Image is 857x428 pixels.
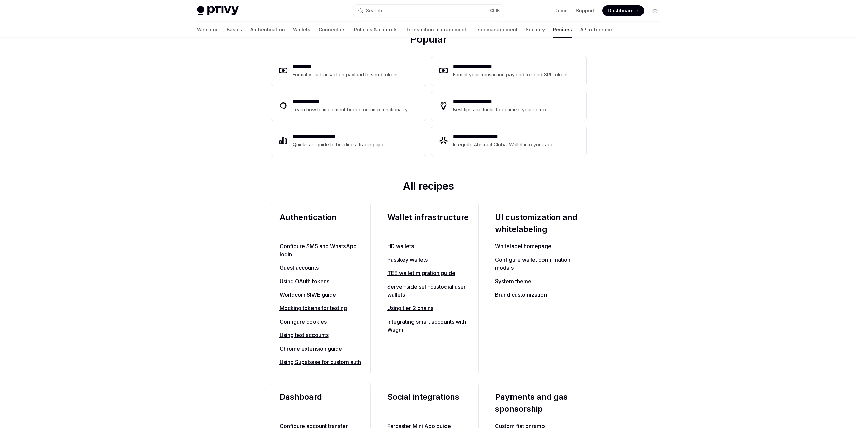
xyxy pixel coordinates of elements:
h2: Authentication [279,211,362,235]
img: light logo [197,6,239,15]
a: Configure cookies [279,318,362,326]
a: Connectors [319,22,346,38]
h2: Popular [271,33,586,48]
a: Wallets [293,22,310,38]
a: Using tier 2 chains [387,304,470,312]
a: Security [526,22,545,38]
a: Guest accounts [279,264,362,272]
a: Using OAuth tokens [279,277,362,285]
a: User management [474,22,518,38]
a: Configure SMS and WhatsApp login [279,242,362,258]
a: Worldcoin SIWE guide [279,291,362,299]
button: Toggle dark mode [650,5,660,16]
h2: Wallet infrastructure [387,211,470,235]
a: Welcome [197,22,219,38]
h2: Social integrations [387,391,470,415]
a: API reference [580,22,612,38]
a: TEE wallet migration guide [387,269,470,277]
a: Transaction management [406,22,466,38]
div: Best tips and tricks to optimize your setup. [453,106,548,114]
h2: Payments and gas sponsorship [495,391,578,415]
div: Learn how to implement bridge onramp functionality. [293,106,410,114]
a: Passkey wallets [387,256,470,264]
a: Policies & controls [354,22,398,38]
a: **** ****Format your transaction payload to send tokens. [271,56,426,86]
a: Authentication [250,22,285,38]
div: Quickstart guide to building a trading app. [293,141,386,149]
a: Integrating smart accounts with Wagmi [387,318,470,334]
a: Basics [227,22,242,38]
h2: All recipes [271,180,586,195]
div: Format your transaction payload to send tokens. [293,71,400,79]
span: Ctrl K [490,8,500,13]
a: System theme [495,277,578,285]
a: **** **** ***Learn how to implement bridge onramp functionality. [271,91,426,121]
a: Using Supabase for custom auth [279,358,362,366]
a: Whitelabel homepage [495,242,578,250]
a: Chrome extension guide [279,344,362,353]
a: Support [576,7,594,14]
div: Integrate Abstract Global Wallet into your app. [453,141,555,149]
a: Configure wallet confirmation modals [495,256,578,272]
button: Search...CtrlK [353,5,504,17]
h2: UI customization and whitelabeling [495,211,578,235]
a: Recipes [553,22,572,38]
a: Demo [554,7,568,14]
a: Using test accounts [279,331,362,339]
span: Dashboard [608,7,634,14]
a: Dashboard [602,5,644,16]
a: HD wallets [387,242,470,250]
div: Format your transaction payload to send SPL tokens. [453,71,570,79]
div: Search... [366,7,385,15]
a: Brand customization [495,291,578,299]
h2: Dashboard [279,391,362,415]
a: Server-side self-custodial user wallets [387,283,470,299]
a: Mocking tokens for testing [279,304,362,312]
